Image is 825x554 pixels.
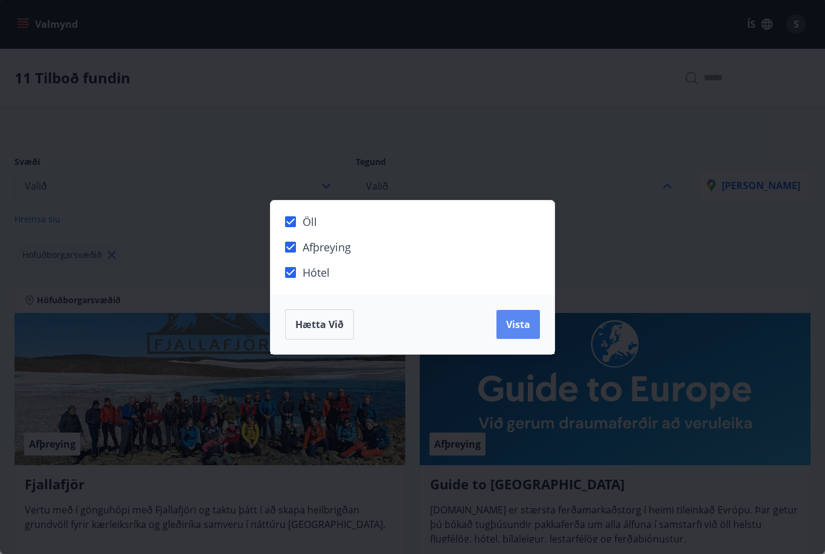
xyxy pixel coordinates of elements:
[303,265,330,280] span: Hótel
[303,214,317,230] span: Öll
[285,309,354,340] button: Hætta við
[303,239,351,255] span: Afþreying
[506,318,530,331] span: Vista
[496,310,540,339] button: Vista
[295,318,344,331] span: Hætta við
